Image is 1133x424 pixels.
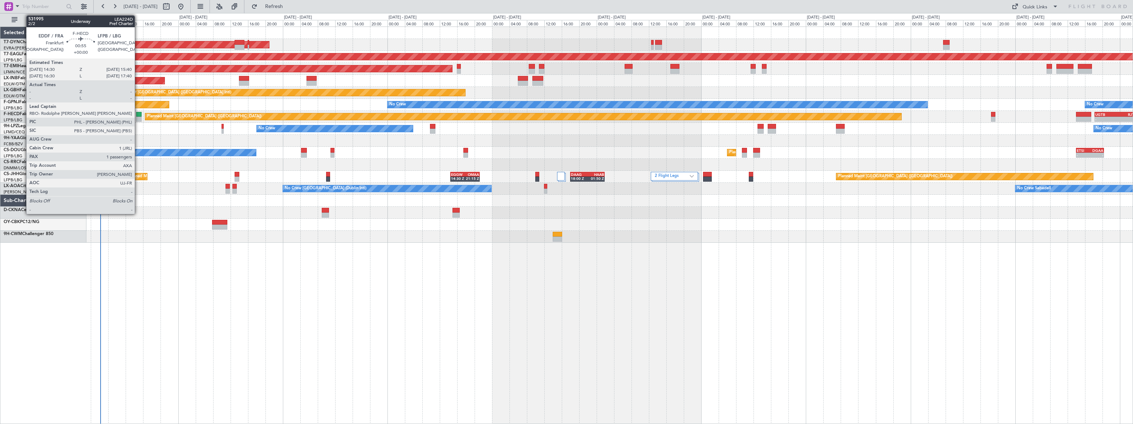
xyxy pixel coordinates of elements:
[666,20,684,27] div: 16:00
[4,232,53,236] a: 9H-CWMChallenger 850
[465,172,479,177] div: OMAA
[422,20,440,27] div: 08:00
[4,105,23,111] a: LFPB/LBG
[4,172,44,176] a: CS-JHHGlobal 6000
[4,40,51,44] a: T7-DYNChallenger 604
[4,117,23,123] a: LFPB/LBG
[1008,1,1062,12] button: Quick Links
[4,112,20,116] span: F-HECD
[4,45,49,51] a: EVRA/[PERSON_NAME]
[4,136,45,140] a: 9H-YAAGlobal 5000
[912,15,940,21] div: [DATE] - [DATE]
[587,176,604,181] div: 01:50 Z
[4,76,61,80] a: LX-INBFalcon 900EX EASy II
[4,184,56,188] a: LX-AOACitation Mustang
[108,20,126,27] div: 08:00
[736,20,754,27] div: 08:00
[4,148,21,152] span: CS-DOU
[4,64,18,68] span: T7-EMI
[248,1,292,12] button: Refresh
[841,20,858,27] div: 08:00
[4,81,25,87] a: EDLW/DTM
[655,173,690,179] label: 2 Flight Legs
[527,20,544,27] div: 08:00
[91,20,108,27] div: 04:00
[19,17,77,23] span: All Aircraft
[587,172,604,177] div: HAAB
[4,64,48,68] a: T7-EMIHawker 900XP
[876,20,893,27] div: 16:00
[754,20,771,27] div: 12:00
[614,20,632,27] div: 04:00
[911,20,928,27] div: 00:00
[8,14,79,26] button: All Aircraft
[451,172,465,177] div: EGGW
[147,111,261,122] div: Planned Maint [GEOGRAPHIC_DATA] ([GEOGRAPHIC_DATA])
[4,184,20,188] span: LX-AOA
[4,69,25,75] a: LFMN/NCE
[285,183,366,194] div: No Crew [GEOGRAPHIC_DATA] (Dublin Intl)
[4,232,22,236] span: 9H-CWM
[4,160,19,164] span: CS-RRC
[1096,123,1112,134] div: No Crew
[451,176,465,181] div: 14:30 Z
[838,171,953,182] div: Planned Maint [GEOGRAPHIC_DATA] ([GEOGRAPHIC_DATA])
[598,15,626,21] div: [DATE] - [DATE]
[1068,20,1085,27] div: 12:00
[493,15,521,21] div: [DATE] - [DATE]
[318,20,335,27] div: 08:00
[405,20,422,27] div: 04:00
[300,20,318,27] div: 04:00
[771,20,788,27] div: 16:00
[632,20,649,27] div: 08:00
[1077,148,1090,153] div: ETSI
[82,172,103,177] div: LPCS
[178,20,196,27] div: 00:00
[84,177,106,181] div: -
[946,20,963,27] div: 08:00
[492,20,509,27] div: 00:00
[4,208,61,212] a: D-CKNACessna Citation CJ4
[4,100,47,104] a: F-GPNJFalcon 900EX
[597,20,614,27] div: 00:00
[729,147,844,158] div: Planned Maint [GEOGRAPHIC_DATA] ([GEOGRAPHIC_DATA])
[4,40,20,44] span: T7-DYN
[806,20,823,27] div: 00:00
[788,20,806,27] div: 20:00
[1033,20,1050,27] div: 04:00
[4,124,18,128] span: 9H-LPZ
[1085,20,1102,27] div: 16:00
[858,20,876,27] div: 12:00
[4,124,41,128] a: 9H-LPZLegacy 500
[562,20,579,27] div: 16:00
[1077,153,1090,157] div: -
[123,3,158,10] span: [DATE] - [DATE]
[4,148,45,152] a: CS-DOUGlobal 6500
[4,88,20,92] span: LX-GBH
[127,171,242,182] div: Planned Maint [GEOGRAPHIC_DATA] ([GEOGRAPHIC_DATA])
[179,15,207,21] div: [DATE] - [DATE]
[457,20,475,27] div: 16:00
[4,129,25,135] a: LFMD/CEQ
[1095,117,1116,121] div: -
[807,15,835,21] div: [DATE] - [DATE]
[126,20,143,27] div: 12:00
[88,15,116,21] div: [DATE] - [DATE]
[963,20,980,27] div: 12:00
[509,20,527,27] div: 04:00
[928,20,946,27] div: 04:00
[571,172,587,177] div: DAAG
[389,15,417,21] div: [DATE] - [DATE]
[248,20,265,27] div: 16:00
[4,136,20,140] span: 9H-YAA
[213,20,231,27] div: 08:00
[1015,20,1033,27] div: 00:00
[284,15,312,21] div: [DATE] - [DATE]
[4,208,21,212] span: D-CKNA
[335,20,353,27] div: 12:00
[4,52,21,56] span: T7-EAGL
[4,220,39,224] a: OY-CBKPC12/NG
[1087,99,1104,110] div: No Crew
[4,100,19,104] span: F-GPNJ
[4,165,26,171] a: DNMM/LOS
